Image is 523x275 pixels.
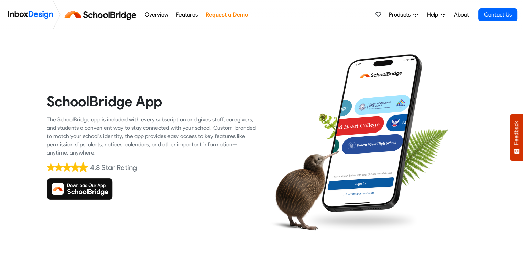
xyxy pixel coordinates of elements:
[47,93,257,110] heading: SchoolBridge App
[317,54,427,212] img: phone.png
[47,178,113,200] img: Download SchoolBridge App
[204,8,250,22] a: Request a Demo
[513,121,520,145] span: Feedback
[510,114,523,161] button: Feedback - Show survey
[389,11,413,19] span: Products
[63,7,141,23] img: schoolbridge logo
[427,11,441,19] span: Help
[143,8,170,22] a: Overview
[303,208,421,233] img: shadow.png
[47,116,257,157] div: The SchoolBridge app is included with every subscription and gives staff, caregivers, and student...
[386,8,421,22] a: Products
[478,8,517,21] a: Contact Us
[267,144,339,236] img: kiwi_bird.png
[424,8,448,22] a: Help
[452,8,471,22] a: About
[174,8,200,22] a: Features
[90,162,137,173] div: 4.8 Star Rating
